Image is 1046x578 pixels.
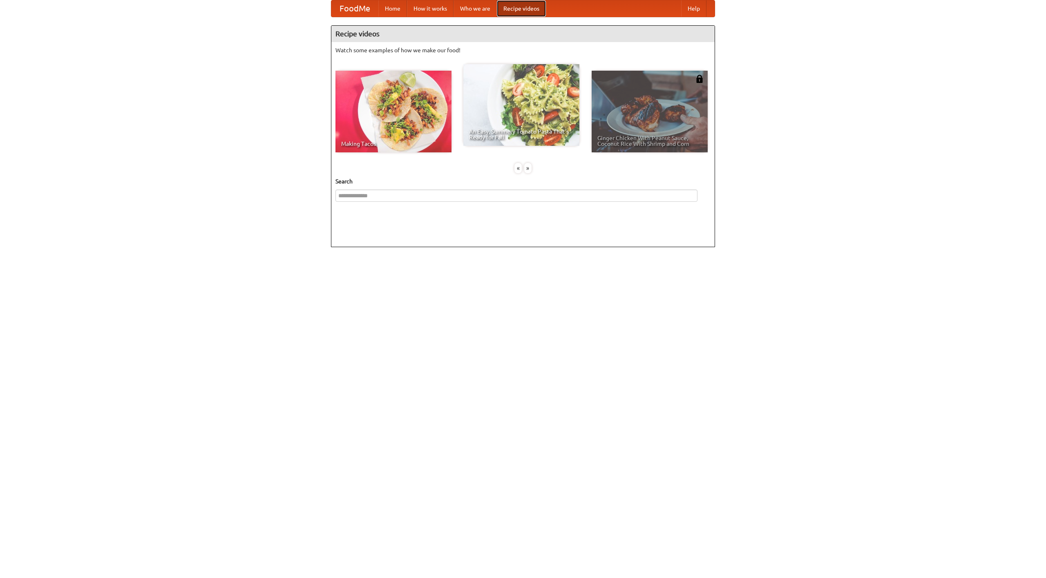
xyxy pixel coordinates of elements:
h5: Search [335,177,711,185]
a: Who we are [454,0,497,17]
h4: Recipe videos [331,26,715,42]
img: 483408.png [695,75,704,83]
div: » [524,163,532,173]
p: Watch some examples of how we make our food! [335,46,711,54]
a: FoodMe [331,0,378,17]
a: An Easy, Summery Tomato Pasta That's Ready for Fall [463,64,579,146]
a: Help [681,0,706,17]
span: An Easy, Summery Tomato Pasta That's Ready for Fall [469,129,574,140]
span: Making Tacos [341,141,446,147]
a: Making Tacos [335,71,451,152]
a: Recipe videos [497,0,546,17]
a: Home [378,0,407,17]
div: « [514,163,522,173]
a: How it works [407,0,454,17]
